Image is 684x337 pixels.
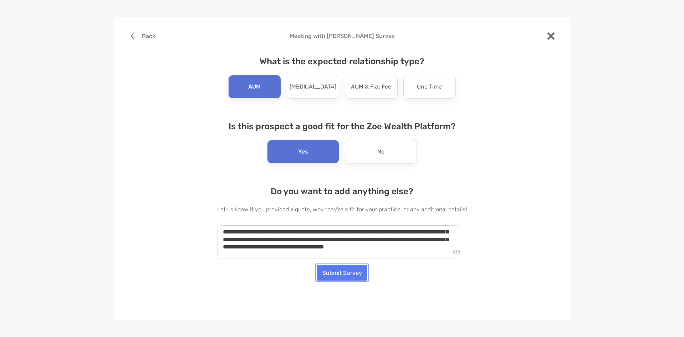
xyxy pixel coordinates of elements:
p: AUM [248,81,261,92]
h4: What is the expected relationship type? [217,56,467,66]
h4: Do you want to add anything else? [217,186,467,196]
img: close modal [547,32,555,40]
h4: Is this prospect a good fit for the Zoe Wealth Platform? [217,121,467,131]
p: One Time [417,81,442,92]
p: No [377,146,384,157]
h4: Meeting with [PERSON_NAME] Survey [125,32,559,39]
button: Back [125,28,160,44]
p: Let us know if you provided a quote, why they're a fit for your practice, or any additional details! [217,205,467,214]
p: [MEDICAL_DATA] [290,81,336,92]
p: Yes [298,146,308,157]
p: 638 [446,246,467,258]
img: button icon [131,33,137,39]
p: AUM & Flat Fee [351,81,391,92]
button: Submit Survey [317,265,367,281]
